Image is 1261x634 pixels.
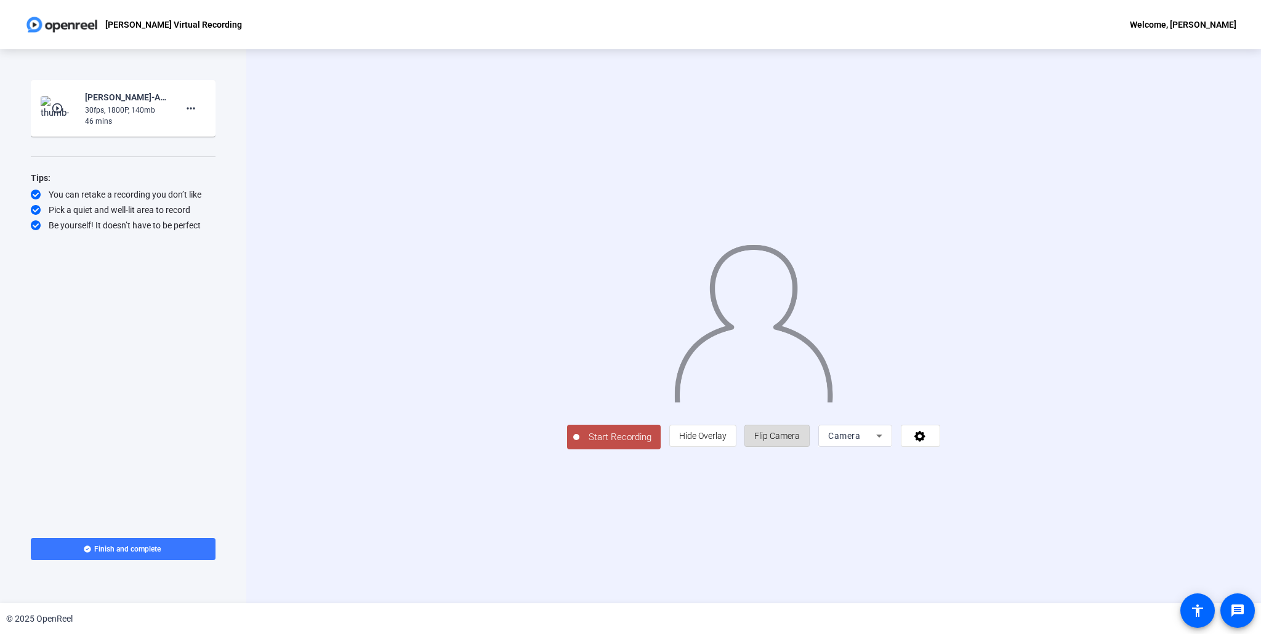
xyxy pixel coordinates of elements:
div: 30fps, 1800P, 140mb [85,105,167,116]
span: Finish and complete [94,544,161,554]
mat-icon: accessibility [1190,603,1205,618]
div: You can retake a recording you don’t like [31,188,216,201]
span: Hide Overlay [679,431,727,441]
button: Start Recording [567,425,661,449]
div: © 2025 OpenReel [6,612,73,625]
img: overlay [673,235,834,403]
div: Tips: [31,171,216,185]
mat-icon: message [1230,603,1245,618]
img: OpenReel logo [25,12,99,37]
span: Camera [828,431,860,441]
div: Pick a quiet and well-lit area to record [31,204,216,216]
button: Finish and complete [31,538,216,560]
div: 46 mins [85,116,167,127]
p: [PERSON_NAME] Virtual Recording [105,17,242,32]
mat-icon: play_circle_outline [51,102,66,114]
img: thumb-nail [41,96,77,121]
div: Welcome, [PERSON_NAME] [1130,17,1236,32]
button: Hide Overlay [669,425,736,447]
div: Be yourself! It doesn’t have to be perfect [31,219,216,231]
mat-icon: more_horiz [183,101,198,116]
span: Start Recording [579,430,661,444]
div: [PERSON_NAME]-ANPL6325-[PERSON_NAME]-s Virtual Recording-1755711683040-screen [85,90,167,105]
span: Flip Camera [754,431,800,441]
button: Flip Camera [744,425,810,447]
